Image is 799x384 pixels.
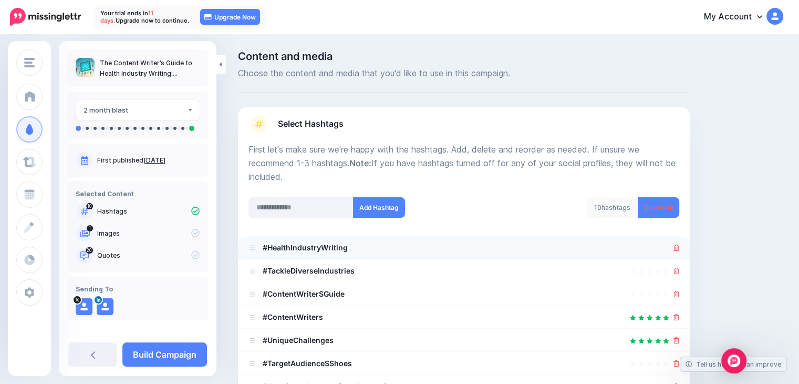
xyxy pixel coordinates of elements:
[76,58,95,77] img: b8208343a1075d032c3cf556110910f0_thumb.jpg
[24,58,35,67] img: menu.png
[263,359,352,368] b: #TargetAudienceSShoes
[693,4,783,30] a: My Account
[97,251,200,260] p: Quotes
[87,225,93,231] span: 1
[638,197,679,218] a: Delete All
[248,143,679,184] p: First let's make sure we're happy with the hashtags. Add, delete and reorder as needed. If unsure...
[86,203,93,209] span: 10
[248,116,679,143] a: Select Hashtags
[721,348,746,373] div: Open Intercom Messenger
[353,197,405,218] button: Add Hashtag
[100,58,200,79] p: The Content Writer’s Guide to Health Industry Writing: Empathy Before Everything
[97,298,113,315] img: user_default_image.png
[263,243,348,252] b: #HealthIndustryWriting
[76,190,200,198] h4: Selected Content
[238,51,690,62] span: Content and media
[680,357,786,371] a: Tell us how we can improve
[84,104,187,116] div: 2 month blast
[263,289,345,298] b: #ContentWriterSGuide
[76,100,200,120] button: 2 month blast
[594,204,601,211] span: 10
[100,9,190,24] p: Your trial ends in Upgrade now to continue.
[97,229,200,238] p: Images
[349,158,371,168] b: Note:
[263,266,355,275] b: #TackleDiverseIndustries
[100,9,153,24] span: 11 days.
[76,298,92,315] img: user_default_image.png
[97,207,200,216] p: Hashtags
[278,117,344,131] span: Select Hashtags
[97,156,200,165] p: First published
[86,247,93,254] span: 20
[143,156,165,164] a: [DATE]
[263,312,323,321] b: #ContentWriters
[586,197,638,218] div: hashtags
[238,67,690,80] span: Choose the content and media that you'd like to use in this campaign.
[263,336,334,345] b: #UniqueChallenges
[10,8,81,26] img: Missinglettr
[200,9,260,25] a: Upgrade Now
[76,285,200,293] h4: Sending To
